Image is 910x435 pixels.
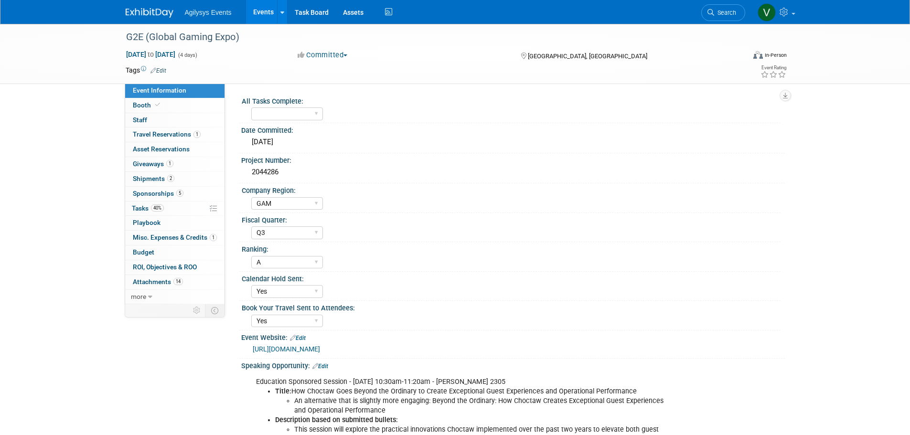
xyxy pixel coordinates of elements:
[126,65,166,75] td: Tags
[150,67,166,74] a: Edit
[701,4,745,21] a: Search
[241,330,785,343] div: Event Website:
[241,123,785,135] div: Date Committed:
[714,9,736,16] span: Search
[125,127,225,142] a: Travel Reservations1
[133,263,197,271] span: ROI, Objectives & ROO
[275,387,674,396] li: How Choctaw Goes Beyond the Ordinary to Create Exceptional Guest Experiences and Operational Perf...
[133,116,147,124] span: Staff
[125,260,225,275] a: ROI, Objectives & ROO
[125,275,225,289] a: Attachments14
[241,359,785,371] div: Speaking Opportunity:
[193,131,201,138] span: 1
[177,52,197,58] span: (4 days)
[242,94,781,106] div: All Tasks Complete:
[133,86,186,94] span: Event Information
[125,231,225,245] a: Misc. Expenses & Credits1
[125,142,225,157] a: Asset Reservations
[133,190,183,197] span: Sponsorships
[760,65,786,70] div: Event Rating
[753,51,763,59] img: Format-Inperson.png
[132,204,164,212] span: Tasks
[689,50,787,64] div: Event Format
[242,272,781,284] div: Calendar Hold Sent:
[125,216,225,230] a: Playbook
[125,98,225,113] a: Booth
[242,183,781,195] div: Company Region:
[173,278,183,285] span: 14
[133,233,217,241] span: Misc. Expenses & Credits
[290,335,306,341] a: Edit
[205,304,225,317] td: Toggle Event Tabs
[167,175,174,182] span: 2
[210,234,217,241] span: 1
[133,160,173,168] span: Giveaways
[146,51,155,58] span: to
[123,29,731,46] div: G2E (Global Gaming Expo)
[131,293,146,300] span: more
[166,160,173,167] span: 1
[242,301,781,313] div: Book Your Travel Sent to Attendees:
[125,202,225,216] a: Tasks40%
[275,387,291,395] b: Title:
[125,113,225,127] a: Staff
[126,50,176,59] span: [DATE] [DATE]
[185,9,232,16] span: Agilysys Events
[155,102,160,107] i: Booth reservation complete
[125,84,225,98] a: Event Information
[133,278,183,286] span: Attachments
[133,219,161,226] span: Playbook
[151,204,164,212] span: 40%
[294,50,351,60] button: Committed
[133,101,162,109] span: Booth
[242,213,781,225] div: Fiscal Quarter:
[758,3,776,21] img: Vaitiare Munoz
[125,187,225,201] a: Sponsorships5
[528,53,647,60] span: [GEOGRAPHIC_DATA], [GEOGRAPHIC_DATA]
[125,157,225,171] a: Giveaways1
[126,8,173,18] img: ExhibitDay
[241,153,785,165] div: Project Number:
[125,172,225,186] a: Shipments2
[133,145,190,153] span: Asset Reservations
[189,304,205,317] td: Personalize Event Tab Strip
[248,135,778,149] div: [DATE]
[253,345,320,353] a: [URL][DOMAIN_NAME]
[133,248,154,256] span: Budget
[312,363,328,370] a: Edit
[294,396,674,415] li: An alternative that is slightly more engaging: Beyond the Ordinary: How Choctaw Creates Exception...
[176,190,183,197] span: 5
[133,130,201,138] span: Travel Reservations
[125,290,225,304] a: more
[248,165,778,180] div: 2044286
[275,416,398,424] b: Description based on submitted bullets:
[242,242,781,254] div: Ranking:
[764,52,787,59] div: In-Person
[125,245,225,260] a: Budget
[133,175,174,182] span: Shipments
